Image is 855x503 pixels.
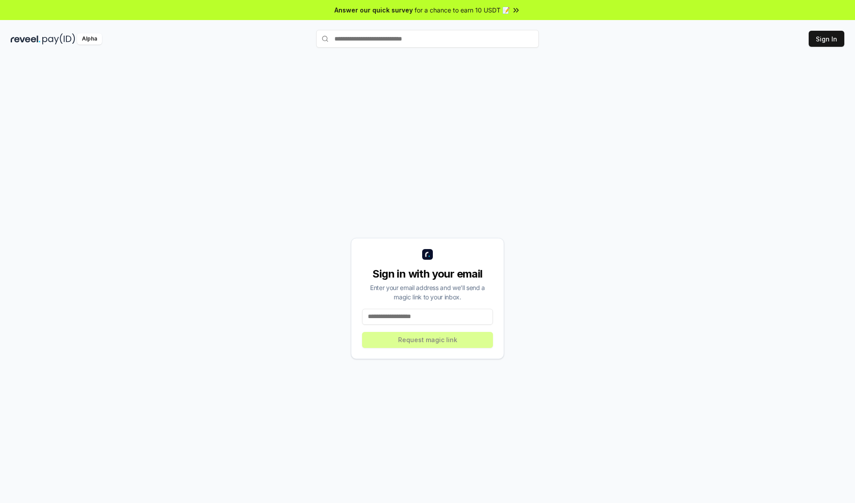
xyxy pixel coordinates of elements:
span: Answer our quick survey [334,5,413,15]
button: Sign In [809,31,844,47]
img: reveel_dark [11,33,41,45]
div: Sign in with your email [362,267,493,281]
div: Enter your email address and we’ll send a magic link to your inbox. [362,283,493,302]
span: for a chance to earn 10 USDT 📝 [415,5,510,15]
img: pay_id [42,33,75,45]
div: Alpha [77,33,102,45]
img: logo_small [422,249,433,260]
